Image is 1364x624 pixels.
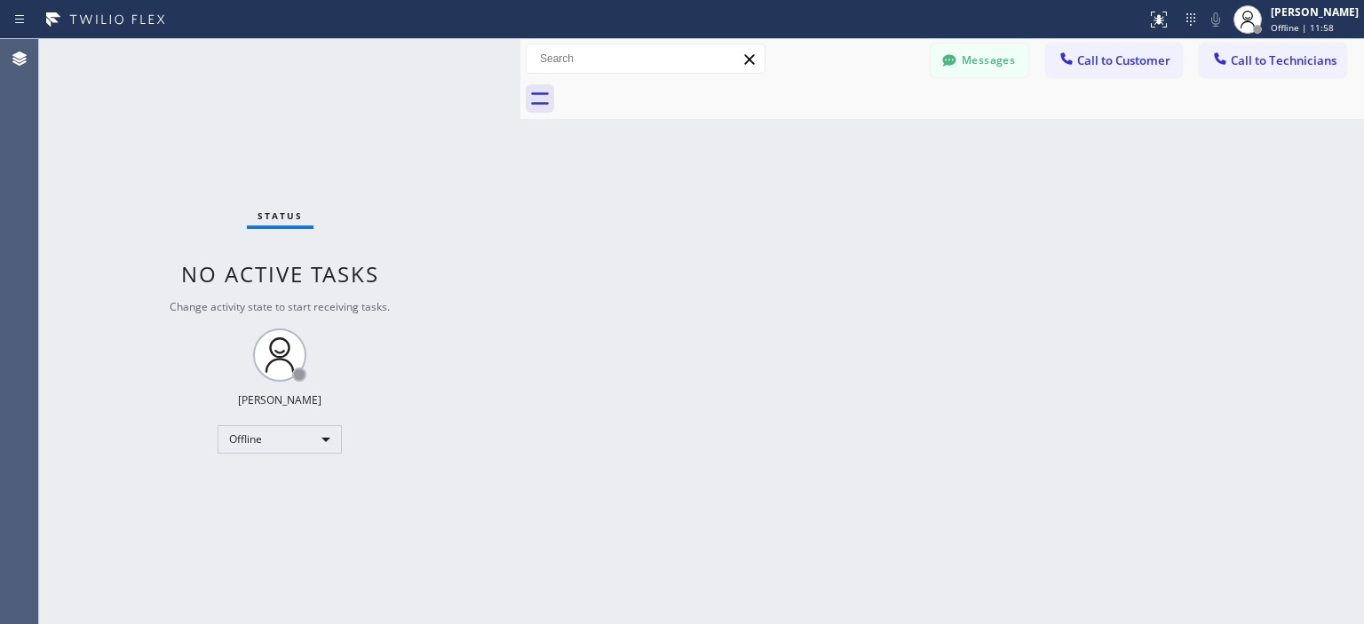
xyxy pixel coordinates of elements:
[1200,43,1346,77] button: Call to Technicians
[1203,7,1228,32] button: Mute
[1271,4,1359,20] div: [PERSON_NAME]
[527,44,765,73] input: Search
[1077,52,1170,68] span: Call to Customer
[931,43,1028,77] button: Messages
[181,259,379,288] span: No active tasks
[238,392,321,407] div: [PERSON_NAME]
[1046,43,1182,77] button: Call to Customer
[170,299,390,314] span: Change activity state to start receiving tasks.
[218,425,342,454] div: Offline
[1271,21,1334,34] span: Offline | 11:58
[1231,52,1336,68] span: Call to Technicians
[258,209,303,222] span: Status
